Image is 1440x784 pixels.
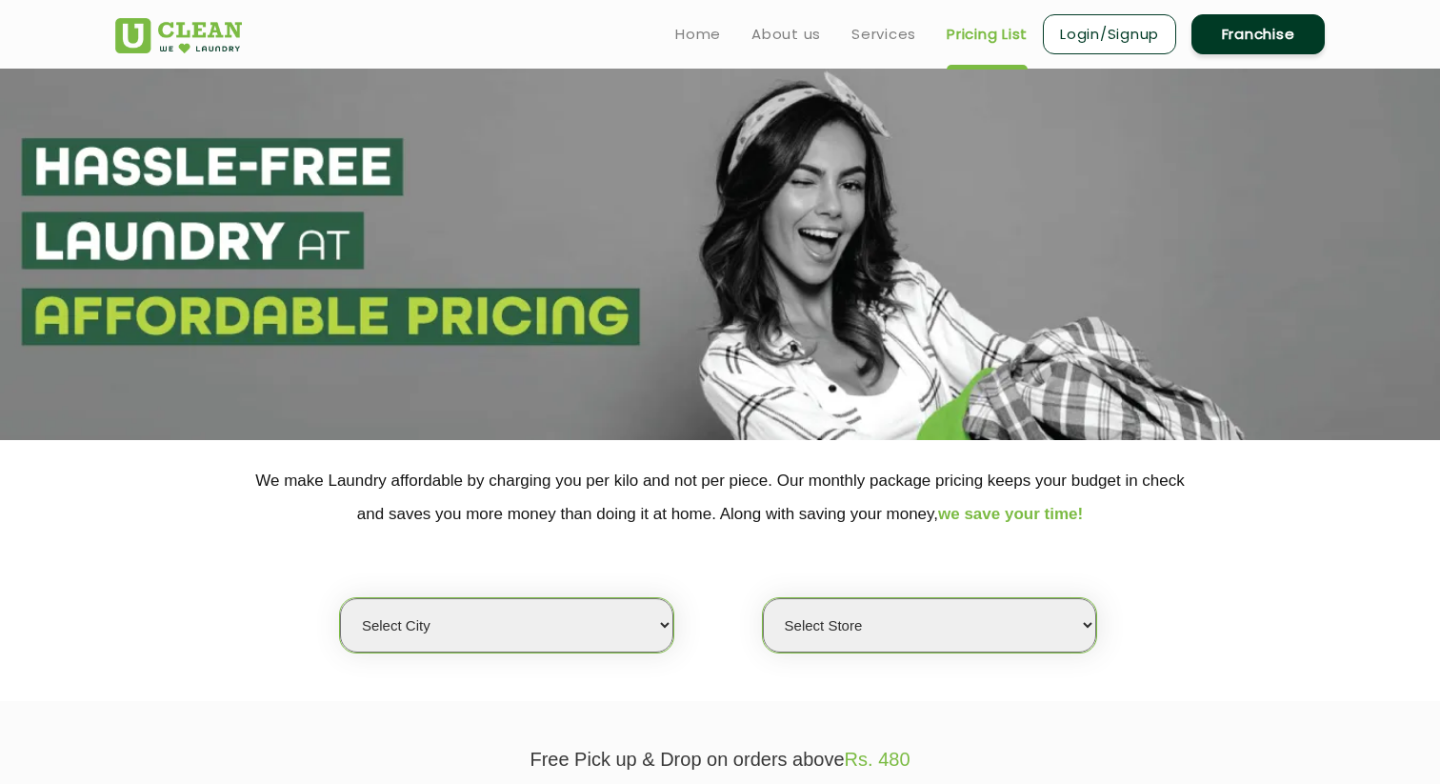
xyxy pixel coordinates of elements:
p: We make Laundry affordable by charging you per kilo and not per piece. Our monthly package pricin... [115,464,1325,531]
span: Rs. 480 [845,749,910,770]
a: Services [851,23,916,46]
img: UClean Laundry and Dry Cleaning [115,18,242,53]
a: Pricing List [947,23,1028,46]
a: Franchise [1191,14,1325,54]
a: Home [675,23,721,46]
a: Login/Signup [1043,14,1176,54]
p: Free Pick up & Drop on orders above [115,749,1325,771]
span: we save your time! [938,505,1083,523]
a: About us [751,23,821,46]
